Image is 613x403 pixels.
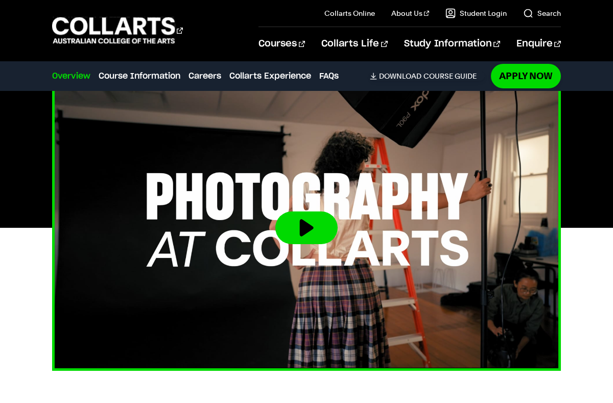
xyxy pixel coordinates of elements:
a: Student Login [445,8,507,18]
a: Course Information [99,70,180,82]
a: Careers [188,70,221,82]
a: Search [523,8,561,18]
a: Collarts Life [321,27,387,61]
a: Collarts Experience [229,70,311,82]
a: Overview [52,70,90,82]
a: Enquire [516,27,561,61]
a: Apply Now [491,64,561,88]
span: Download [379,72,421,81]
div: Go to homepage [52,16,183,45]
a: About Us [391,8,429,18]
a: DownloadCourse Guide [370,72,485,81]
a: Courses [258,27,305,61]
a: Collarts Online [324,8,375,18]
a: Study Information [404,27,500,61]
a: FAQs [319,70,339,82]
